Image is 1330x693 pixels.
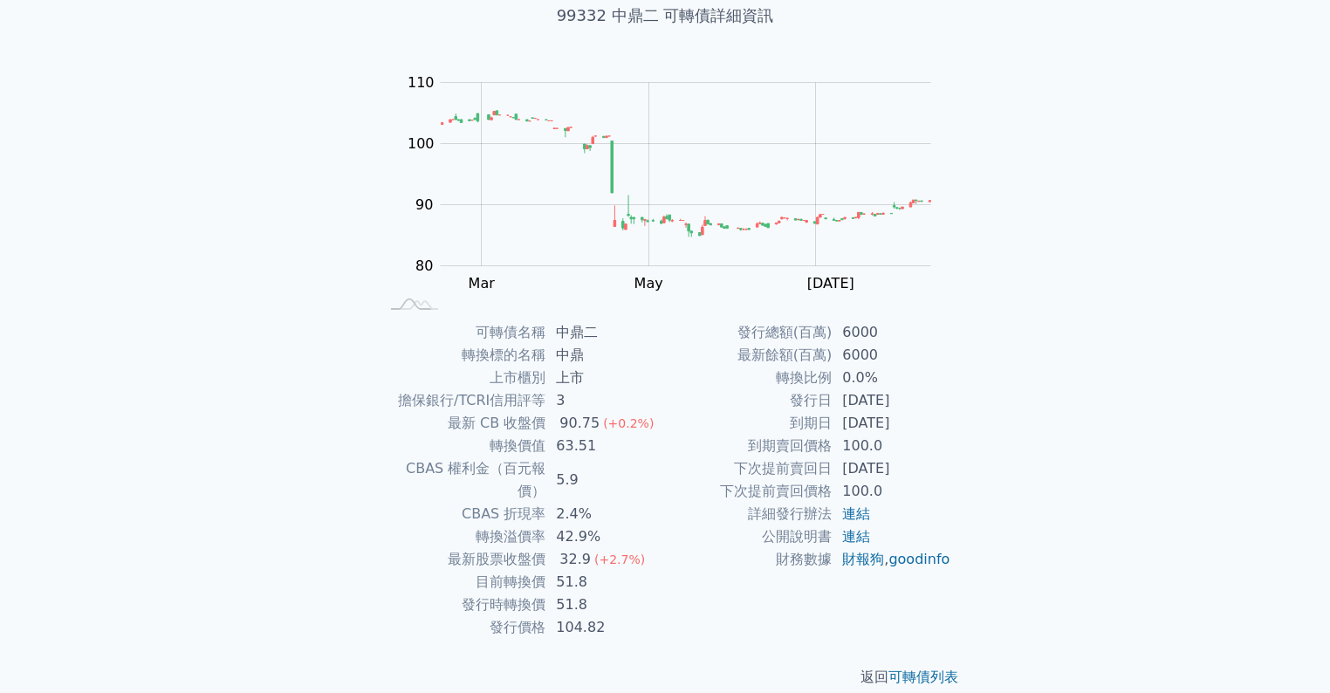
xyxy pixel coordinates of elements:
[594,552,645,566] span: (+2.7%)
[556,412,603,435] div: 90.75
[379,412,545,435] td: 最新 CB 收盤價
[1243,609,1330,693] iframe: Chat Widget
[665,457,832,480] td: 下次提前賣回日
[379,503,545,525] td: CBAS 折現率
[665,503,832,525] td: 詳細發行辦法
[665,480,832,503] td: 下次提前賣回價格
[545,321,665,344] td: 中鼎二
[807,275,854,292] tspan: [DATE]
[665,412,832,435] td: 到期日
[545,367,665,389] td: 上市
[832,344,951,367] td: 6000
[832,435,951,457] td: 100.0
[665,389,832,412] td: 發行日
[408,74,435,91] tspan: 110
[545,457,665,503] td: 5.9
[665,548,832,571] td: 財務數據
[832,480,951,503] td: 100.0
[415,196,433,213] tspan: 90
[379,457,545,503] td: CBAS 權利金（百元報價）
[842,551,884,567] a: 財報狗
[379,344,545,367] td: 轉換標的名稱
[556,548,594,571] div: 32.9
[665,525,832,548] td: 公開說明書
[545,525,665,548] td: 42.9%
[832,548,951,571] td: ,
[379,571,545,594] td: 目前轉換價
[379,616,545,639] td: 發行價格
[379,594,545,616] td: 發行時轉換價
[379,548,545,571] td: 最新股票收盤價
[469,275,496,292] tspan: Mar
[832,412,951,435] td: [DATE]
[842,505,870,522] a: 連結
[603,416,654,430] span: (+0.2%)
[665,321,832,344] td: 發行總額(百萬)
[888,551,950,567] a: goodinfo
[379,435,545,457] td: 轉換價值
[379,367,545,389] td: 上市櫃別
[415,257,433,274] tspan: 80
[832,457,951,480] td: [DATE]
[634,275,663,292] tspan: May
[545,503,665,525] td: 2.4%
[545,435,665,457] td: 63.51
[832,321,951,344] td: 6000
[545,594,665,616] td: 51.8
[832,367,951,389] td: 0.0%
[545,389,665,412] td: 3
[545,616,665,639] td: 104.82
[379,389,545,412] td: 擔保銀行/TCRI信用評等
[545,344,665,367] td: 中鼎
[842,528,870,545] a: 連結
[545,571,665,594] td: 51.8
[399,74,957,327] g: Chart
[832,389,951,412] td: [DATE]
[358,3,972,28] h1: 99332 中鼎二 可轉債詳細資訊
[665,435,832,457] td: 到期賣回價格
[379,525,545,548] td: 轉換溢價率
[379,321,545,344] td: 可轉債名稱
[665,344,832,367] td: 最新餘額(百萬)
[888,669,958,685] a: 可轉債列表
[408,135,435,152] tspan: 100
[665,367,832,389] td: 轉換比例
[1243,609,1330,693] div: 聊天小工具
[358,667,972,688] p: 返回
